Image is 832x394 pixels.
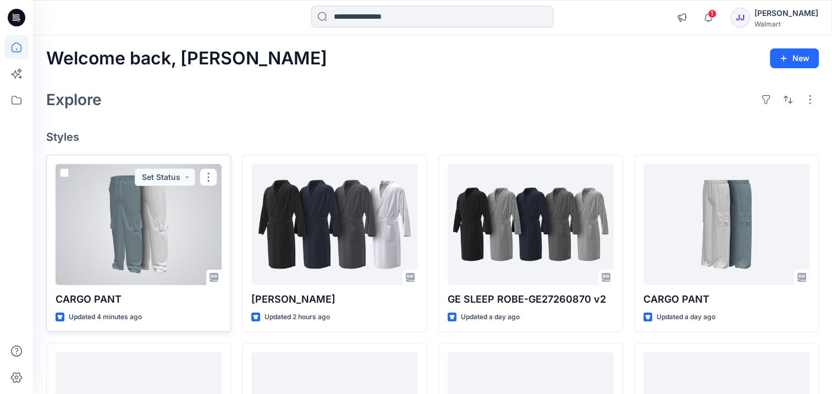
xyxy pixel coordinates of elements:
p: CARGO PANT [56,292,222,307]
h2: Welcome back, [PERSON_NAME] [46,48,327,69]
p: [PERSON_NAME] [251,292,417,307]
a: TERRY ROBE [251,164,417,285]
p: Updated a day ago [461,311,520,323]
div: JJ [730,8,750,28]
p: Updated 2 hours ago [265,311,330,323]
h4: Styles [46,130,819,144]
a: CARGO PANT [56,164,222,285]
p: Updated a day ago [657,311,715,323]
button: New [770,48,819,68]
p: CARGO PANT [643,292,809,307]
div: [PERSON_NAME] [754,7,818,20]
div: Walmart [754,20,818,28]
a: GE SLEEP ROBE-GE27260870 v2 [448,164,614,285]
p: GE SLEEP ROBE-GE27260870 v2 [448,292,614,307]
span: 1 [708,9,717,18]
p: Updated 4 minutes ago [69,311,142,323]
h2: Explore [46,91,102,108]
a: CARGO PANT [643,164,809,285]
